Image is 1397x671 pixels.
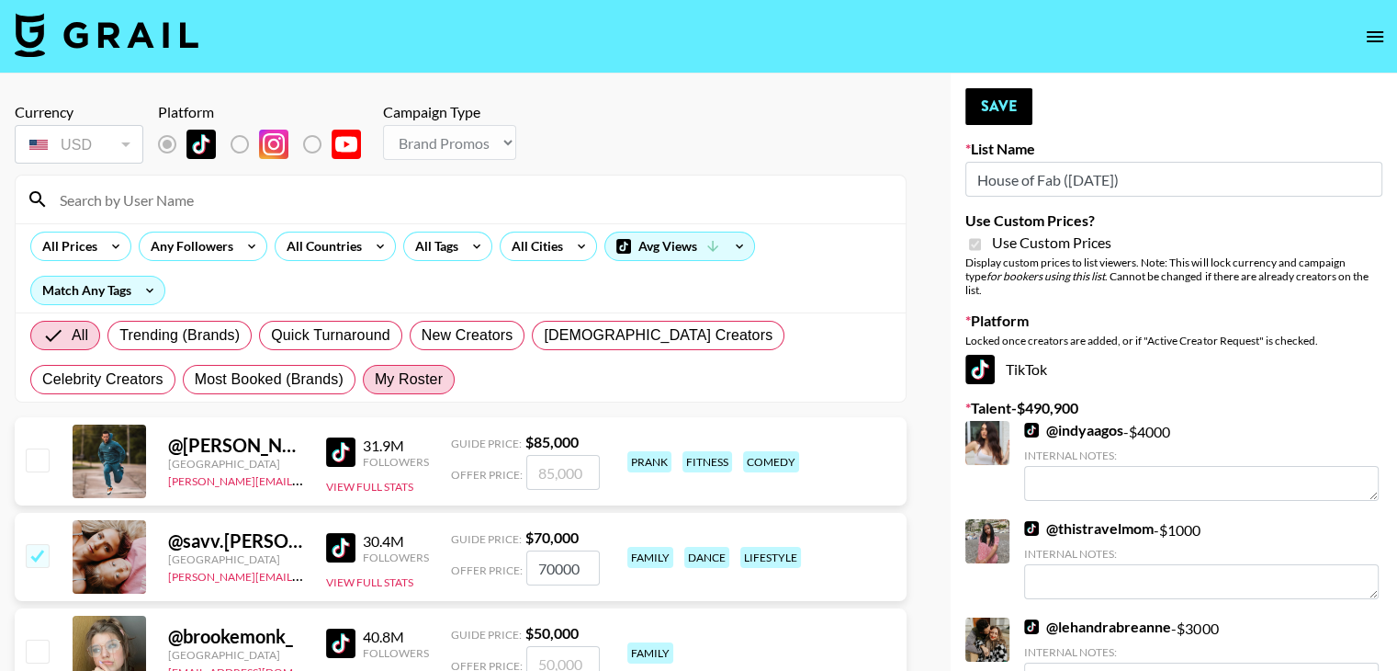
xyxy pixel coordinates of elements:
[1024,449,1379,462] div: Internal Notes:
[168,529,304,552] div: @ savv.[PERSON_NAME]
[72,324,88,347] span: All
[158,125,376,164] div: List locked to TikTok.
[168,434,304,457] div: @ [PERSON_NAME].[PERSON_NAME]
[1024,618,1171,636] a: @lehandrabreanne
[1024,421,1123,439] a: @indyaagos
[186,130,216,159] img: TikTok
[525,529,579,546] strong: $ 70,000
[326,575,413,589] button: View Full Stats
[965,211,1382,230] label: Use Custom Prices?
[332,130,361,159] img: YouTube
[168,471,440,488] a: [PERSON_NAME][EMAIL_ADDRESS][DOMAIN_NAME]
[451,532,522,546] span: Guide Price:
[1024,519,1379,599] div: - $ 1000
[383,103,516,121] div: Campaign Type
[404,233,462,260] div: All Tags
[363,437,429,455] div: 31.9M
[276,233,366,260] div: All Countries
[627,451,671,472] div: prank
[119,324,240,347] span: Trending (Brands)
[1024,521,1039,536] img: TikTok
[965,399,1382,417] label: Talent - $ 490,900
[965,334,1382,347] div: Locked once creators are added, or if "Active Creator Request" is checked.
[965,256,1382,297] div: Display custom prices to list viewers. Note: This will lock currency and campaign type . Cannot b...
[195,369,344,391] span: Most Booked (Brands)
[605,233,754,260] div: Avg Views
[965,312,1382,330] label: Platform
[140,233,237,260] div: Any Followers
[1024,645,1379,659] div: Internal Notes:
[168,648,304,662] div: [GEOGRAPHIC_DATA]
[1024,421,1379,501] div: - $ 4000
[259,130,288,159] img: Instagram
[451,437,522,450] span: Guide Price:
[965,355,1382,384] div: TikTok
[1024,519,1154,538] a: @thistravelmom
[992,233,1111,252] span: Use Custom Prices
[627,643,673,664] div: family
[15,103,143,121] div: Currency
[1024,547,1379,561] div: Internal Notes:
[326,438,355,467] img: TikTok
[168,566,440,584] a: [PERSON_NAME][EMAIL_ADDRESS][DOMAIN_NAME]
[271,324,390,347] span: Quick Turnaround
[42,369,163,391] span: Celebrity Creators
[525,624,579,642] strong: $ 50,000
[1024,423,1039,438] img: TikTok
[451,628,522,642] span: Guide Price:
[363,628,429,646] div: 40.8M
[363,455,429,469] div: Followers
[49,185,895,214] input: Search by User Name
[682,451,732,472] div: fitness
[18,129,140,161] div: USD
[501,233,567,260] div: All Cities
[168,625,304,648] div: @ brookemonk_
[363,646,429,660] div: Followers
[740,547,801,568] div: lifestyle
[743,451,799,472] div: comedy
[451,563,523,577] span: Offer Price:
[965,88,1032,125] button: Save
[363,551,429,564] div: Followers
[965,140,1382,158] label: List Name
[986,269,1105,283] em: for bookers using this list
[1357,18,1393,55] button: open drawer
[168,552,304,566] div: [GEOGRAPHIC_DATA]
[375,369,443,391] span: My Roster
[15,13,198,57] img: Grail Talent
[526,455,600,490] input: 85,000
[168,457,304,471] div: [GEOGRAPHIC_DATA]
[326,480,413,494] button: View Full Stats
[627,547,673,568] div: family
[544,324,772,347] span: [DEMOGRAPHIC_DATA] Creators
[1024,620,1039,634] img: TikTok
[422,324,513,347] span: New Creators
[451,468,523,482] span: Offer Price:
[684,547,729,568] div: dance
[326,629,355,658] img: TikTok
[525,433,579,450] strong: $ 85,000
[158,103,376,121] div: Platform
[526,551,600,586] input: 70,000
[31,233,101,260] div: All Prices
[15,121,143,167] div: Currency is locked to USD
[31,277,164,304] div: Match Any Tags
[326,533,355,563] img: TikTok
[363,532,429,551] div: 30.4M
[965,355,995,384] img: TikTok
